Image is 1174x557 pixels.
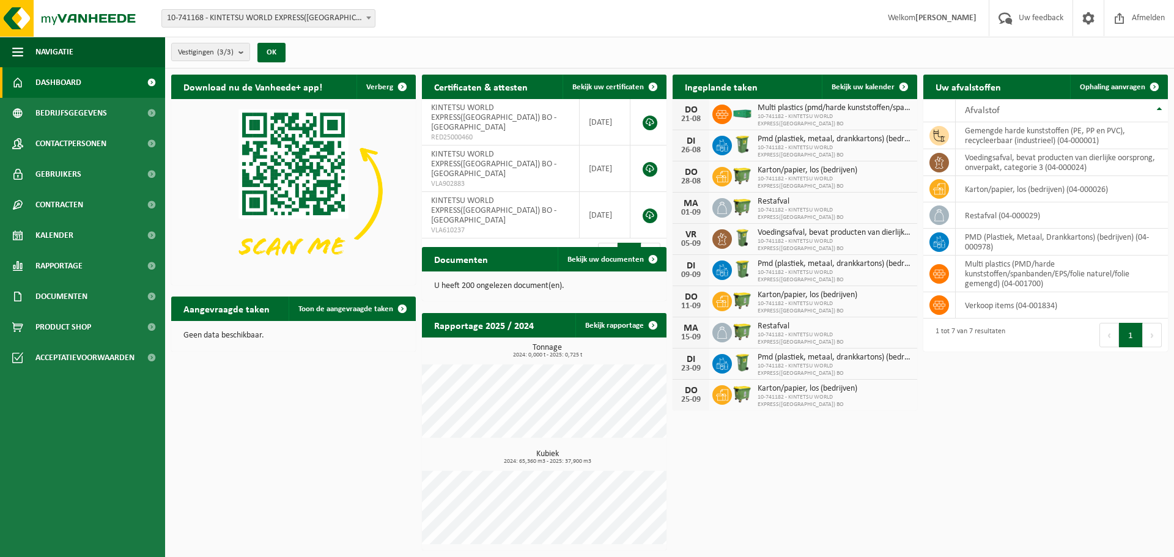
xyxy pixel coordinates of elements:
[1099,323,1119,347] button: Previous
[915,13,976,23] strong: [PERSON_NAME]
[567,256,644,264] span: Bekijk uw documenten
[431,150,556,179] span: KINTETSU WORLD EXPRESS([GEOGRAPHIC_DATA]) BO - [GEOGRAPHIC_DATA]
[679,271,703,279] div: 09-09
[679,364,703,373] div: 23-09
[679,302,703,311] div: 11-09
[758,363,911,377] span: 10-741182 - KINTETSU WORLD EXPRESS([GEOGRAPHIC_DATA]) BO
[679,323,703,333] div: MA
[732,321,753,342] img: WB-1100-HPE-GN-50
[428,352,666,358] span: 2024: 0,000 t - 2025: 0,725 t
[679,355,703,364] div: DI
[732,165,753,186] img: WB-1100-HPE-GN-50
[1143,323,1162,347] button: Next
[679,136,703,146] div: DI
[832,83,895,91] span: Bekijk uw kalender
[171,297,282,320] h2: Aangevraagde taken
[162,10,375,27] span: 10-741168 - KINTETSU WORLD EXPRESS(BENELUX) BO - MACHELEN
[758,238,911,253] span: 10-741182 - KINTETSU WORLD EXPRESS([GEOGRAPHIC_DATA]) BO
[758,290,911,300] span: Karton/papier, los (bedrijven)
[431,226,570,235] span: VLA610237
[35,342,135,373] span: Acceptatievoorwaarden
[217,48,234,56] count: (3/3)
[929,322,1005,349] div: 1 tot 7 van 7 resultaten
[171,43,250,61] button: Vestigingen(3/3)
[171,99,416,282] img: Download de VHEPlus App
[732,227,753,248] img: WB-0140-HPE-GN-50
[1119,323,1143,347] button: 1
[1080,83,1145,91] span: Ophaling aanvragen
[431,179,570,189] span: VLA902883
[956,176,1168,202] td: karton/papier, los (bedrijven) (04-000026)
[758,394,911,408] span: 10-741182 - KINTETSU WORLD EXPRESS([GEOGRAPHIC_DATA]) BO
[758,269,911,284] span: 10-741182 - KINTETSU WORLD EXPRESS([GEOGRAPHIC_DATA]) BO
[35,190,83,220] span: Contracten
[758,113,911,128] span: 10-741182 - KINTETSU WORLD EXPRESS([GEOGRAPHIC_DATA]) BO
[758,175,911,190] span: 10-741182 - KINTETSU WORLD EXPRESS([GEOGRAPHIC_DATA]) BO
[758,331,911,346] span: 10-741182 - KINTETSU WORLD EXPRESS([GEOGRAPHIC_DATA]) BO
[679,177,703,186] div: 28-08
[732,196,753,217] img: WB-1100-HPE-GN-50
[428,450,666,465] h3: Kubiek
[956,202,1168,229] td: restafval (04-000029)
[428,344,666,358] h3: Tonnage
[758,144,911,159] span: 10-741182 - KINTETSU WORLD EXPRESS([GEOGRAPHIC_DATA]) BO
[35,159,81,190] span: Gebruikers
[758,166,911,175] span: Karton/papier, los (bedrijven)
[431,133,570,142] span: RED25000460
[356,75,415,99] button: Verberg
[673,75,770,98] h2: Ingeplande taken
[35,98,107,128] span: Bedrijfsgegevens
[758,300,911,315] span: 10-741182 - KINTETSU WORLD EXPRESS([GEOGRAPHIC_DATA]) BO
[758,322,911,331] span: Restafval
[580,192,630,238] td: [DATE]
[431,196,556,225] span: KINTETSU WORLD EXPRESS([GEOGRAPHIC_DATA]) BO - [GEOGRAPHIC_DATA]
[923,75,1013,98] h2: Uw afvalstoffen
[758,259,911,269] span: Pmd (plastiek, metaal, drankkartons) (bedrijven)
[956,292,1168,319] td: verkoop items (04-001834)
[431,103,556,132] span: KINTETSU WORLD EXPRESS([GEOGRAPHIC_DATA]) BO - [GEOGRAPHIC_DATA]
[422,75,540,98] h2: Certificaten & attesten
[956,149,1168,176] td: voedingsafval, bevat producten van dierlijke oorsprong, onverpakt, categorie 3 (04-000024)
[35,37,73,67] span: Navigatie
[758,353,911,363] span: Pmd (plastiek, metaal, drankkartons) (bedrijven)
[758,197,911,207] span: Restafval
[956,122,1168,149] td: gemengde harde kunststoffen (PE, PP en PVC), recycleerbaar (industrieel) (04-000001)
[563,75,665,99] a: Bekijk uw certificaten
[679,208,703,217] div: 01-09
[575,313,665,338] a: Bekijk rapportage
[572,83,644,91] span: Bekijk uw certificaten
[679,230,703,240] div: VR
[35,281,87,312] span: Documenten
[679,115,703,124] div: 21-08
[422,247,500,271] h2: Documenten
[679,333,703,342] div: 15-09
[758,384,911,394] span: Karton/papier, los (bedrijven)
[679,386,703,396] div: DO
[732,352,753,373] img: WB-0240-HPE-GN-50
[679,396,703,404] div: 25-09
[178,43,234,62] span: Vestigingen
[35,220,73,251] span: Kalender
[679,105,703,115] div: DO
[289,297,415,321] a: Toon de aangevraagde taken
[732,134,753,155] img: WB-0240-HPE-GN-50
[679,240,703,248] div: 05-09
[580,146,630,192] td: [DATE]
[758,135,911,144] span: Pmd (plastiek, metaal, drankkartons) (bedrijven)
[558,247,665,271] a: Bekijk uw documenten
[732,383,753,404] img: WB-1100-HPE-GN-50
[679,168,703,177] div: DO
[161,9,375,28] span: 10-741168 - KINTETSU WORLD EXPRESS(BENELUX) BO - MACHELEN
[732,290,753,311] img: WB-1100-HPE-GN-50
[1070,75,1167,99] a: Ophaling aanvragen
[956,256,1168,292] td: multi plastics (PMD/harde kunststoffen/spanbanden/EPS/folie naturel/folie gemengd) (04-001700)
[257,43,286,62] button: OK
[580,99,630,146] td: [DATE]
[366,83,393,91] span: Verberg
[171,75,334,98] h2: Download nu de Vanheede+ app!
[35,128,106,159] span: Contactpersonen
[35,67,81,98] span: Dashboard
[732,108,753,119] img: HK-XC-30-GN-00
[679,199,703,208] div: MA
[956,229,1168,256] td: PMD (Plastiek, Metaal, Drankkartons) (bedrijven) (04-000978)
